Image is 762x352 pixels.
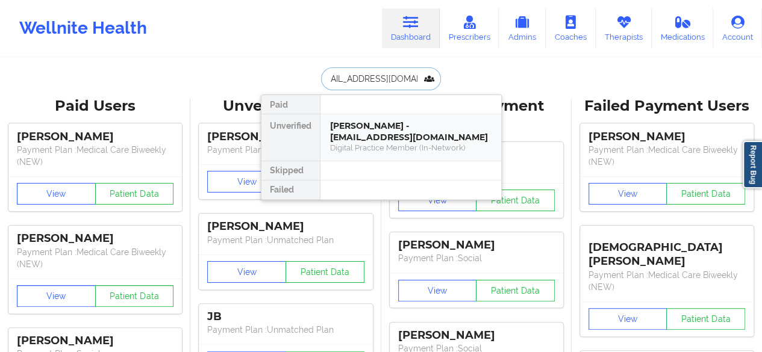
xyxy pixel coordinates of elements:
div: [PERSON_NAME] [17,232,173,245]
a: Therapists [596,8,652,48]
div: Digital Practice Member (In-Network) [330,143,492,153]
a: Prescribers [440,8,499,48]
button: View [207,261,286,283]
div: [PERSON_NAME] [398,329,555,342]
a: Admins [499,8,546,48]
p: Payment Plan : Medical Care Biweekly (NEW) [589,269,745,293]
a: Dashboard [382,8,440,48]
p: Payment Plan : Unmatched Plan [207,234,364,246]
div: Failed [261,181,320,200]
button: Patient Data [286,261,364,283]
div: JB [207,310,364,324]
button: View [398,190,477,211]
p: Payment Plan : Medical Care Biweekly (NEW) [589,144,745,168]
div: [PERSON_NAME] - [EMAIL_ADDRESS][DOMAIN_NAME] [330,120,492,143]
button: View [589,308,667,330]
button: Patient Data [476,280,555,301]
div: Paid Users [8,97,182,116]
div: [PERSON_NAME] [207,130,364,144]
div: Failed Payment Users [580,97,754,116]
div: [PERSON_NAME] [589,130,745,144]
div: [PERSON_NAME] [17,334,173,348]
a: Account [713,8,762,48]
button: View [589,183,667,205]
a: Medications [652,8,714,48]
button: Patient Data [95,183,174,205]
div: Unverified Users [199,97,372,116]
button: View [17,183,96,205]
a: Report Bug [743,141,762,188]
button: View [207,171,286,193]
button: Patient Data [666,308,745,330]
div: [DEMOGRAPHIC_DATA][PERSON_NAME] [589,232,745,268]
p: Payment Plan : Unmatched Plan [207,324,364,336]
div: Unverified [261,114,320,161]
button: Patient Data [476,190,555,211]
div: Paid [261,95,320,114]
div: [PERSON_NAME] [207,220,364,233]
button: View [398,280,477,301]
p: Payment Plan : Medical Care Biweekly (NEW) [17,144,173,168]
p: Payment Plan : Social [398,252,555,264]
div: Skipped [261,161,320,181]
a: Coaches [546,8,596,48]
p: Payment Plan : Medical Care Biweekly (NEW) [17,246,173,270]
button: View [17,285,96,307]
div: [PERSON_NAME] [398,238,555,252]
button: Patient Data [95,285,174,307]
p: Payment Plan : Unmatched Plan [207,144,364,156]
button: Patient Data [666,183,745,205]
div: [PERSON_NAME] [17,130,173,144]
